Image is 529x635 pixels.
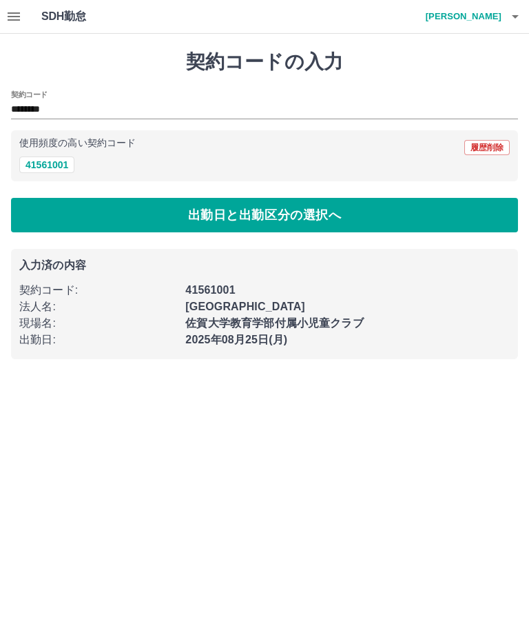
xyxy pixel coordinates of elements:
[19,139,136,148] p: 使用頻度の高い契約コード
[11,198,518,232] button: 出勤日と出勤区分の選択へ
[19,332,177,348] p: 出勤日 :
[19,260,510,271] p: 入力済の内容
[185,284,235,296] b: 41561001
[11,89,48,100] h2: 契約コード
[19,282,177,299] p: 契約コード :
[11,50,518,74] h1: 契約コードの入力
[464,140,510,155] button: 履歴削除
[19,299,177,315] p: 法人名 :
[19,157,74,173] button: 41561001
[185,334,287,345] b: 2025年08月25日(月)
[185,301,305,312] b: [GEOGRAPHIC_DATA]
[185,317,363,329] b: 佐賀大学教育学部付属小児童クラブ
[19,315,177,332] p: 現場名 :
